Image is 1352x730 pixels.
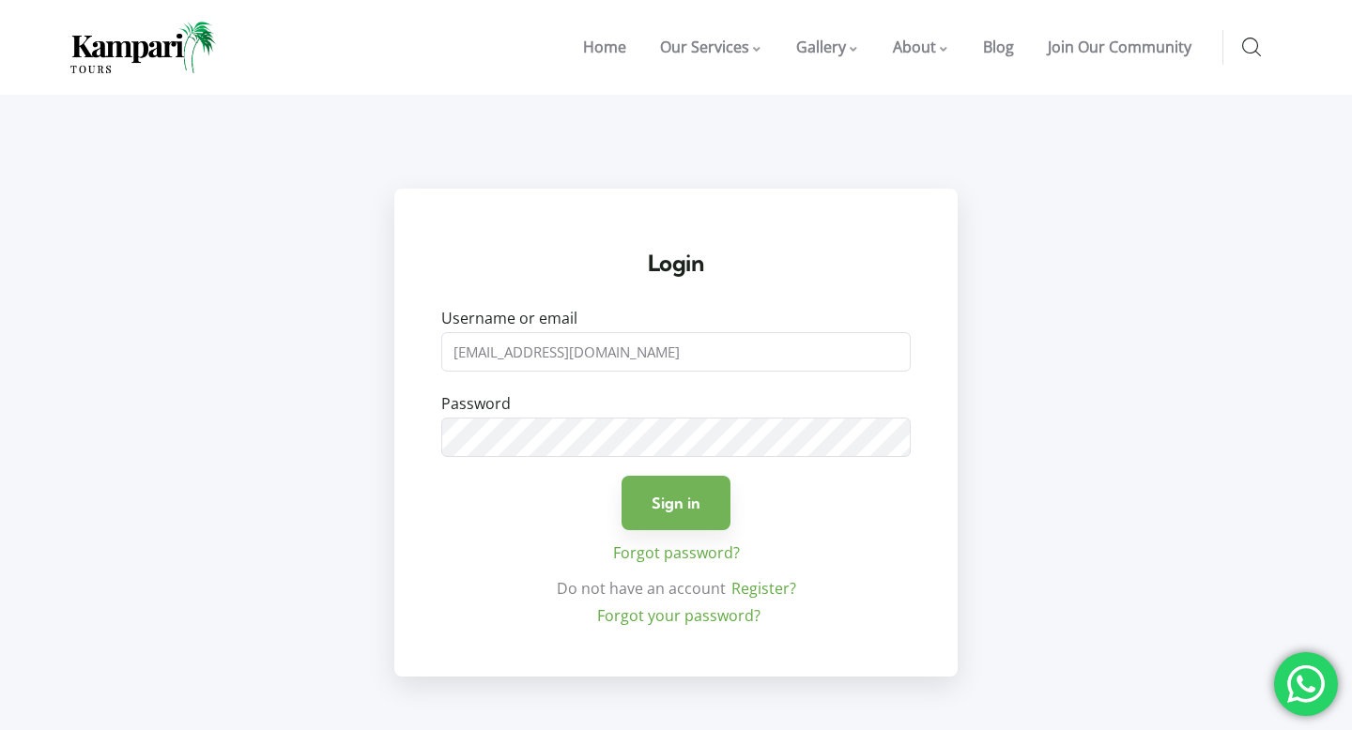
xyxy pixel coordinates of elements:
[583,37,626,57] span: Home
[441,305,577,332] label: Username or email
[1048,37,1191,57] span: Join Our Community
[613,542,740,563] a: Forgot password?
[70,22,216,73] img: Home
[441,250,911,277] h3: Login
[597,605,760,626] a: Forgot your password?
[441,390,511,418] label: Password
[622,476,730,530] input: Sign in
[796,37,846,57] span: Gallery
[983,37,1014,57] span: Blog
[731,578,796,599] a: Register?
[893,37,936,57] span: About
[441,575,911,630] div: Do not have an account
[1274,652,1338,716] div: 'Chat
[660,37,749,57] span: Our Services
